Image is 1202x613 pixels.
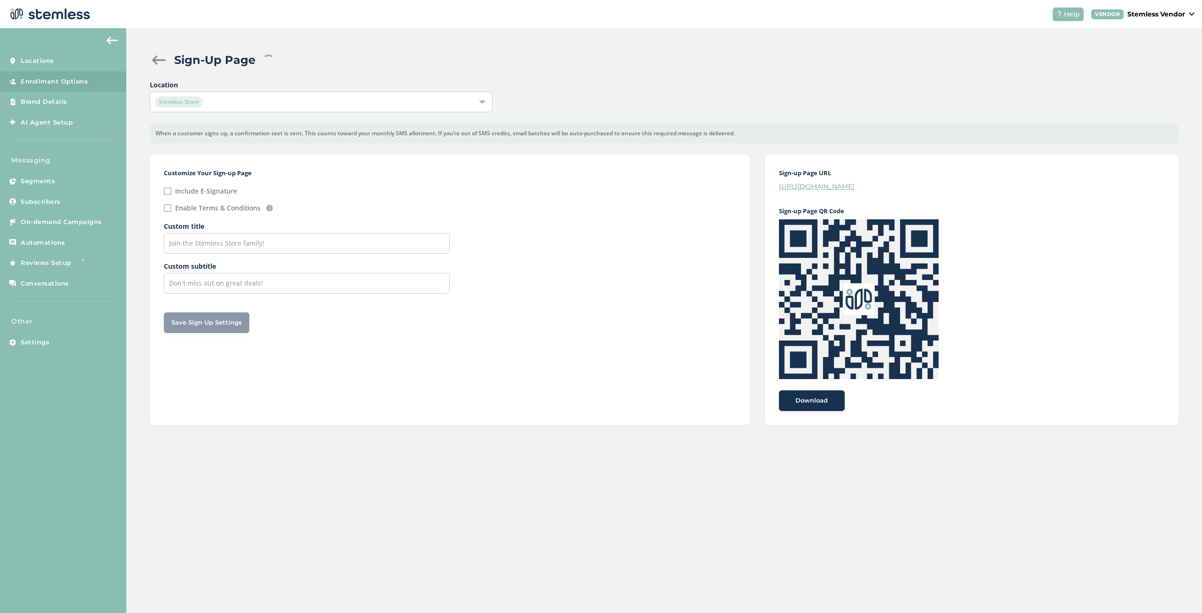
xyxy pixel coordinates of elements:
span: Brand Details [21,97,67,107]
div: When a customer signs up, a confirmation text is sent. This counts toward your monthly SMS allotm... [150,124,1179,143]
span: Download [795,396,828,405]
h2: Sign-Up Page [174,52,255,69]
span: AI Agent Setup [21,118,73,127]
img: +dpITeAAAABklEQVQDANE9kfjfBQIkAAAAAElFTkSuQmCC [779,219,939,379]
iframe: Chat Widget [1155,568,1202,613]
span: Settings [21,338,49,347]
input: Join the Stemless Store family! [164,233,450,254]
span: Stemless Store [155,96,203,108]
label: Include E-Signature [175,188,237,194]
img: icon-info-236977d2.svg [266,205,273,211]
button: Download [779,390,845,411]
span: Help [1064,9,1080,19]
img: icon_down-arrow-small-66adaf34.svg [1189,12,1194,16]
span: Subscribers [21,197,61,207]
label: Enable Terms & Conditions [175,205,261,211]
span: Reviews Setup [21,258,71,268]
h2: Sign-up Page URL [779,169,1164,178]
span: Automations [21,238,65,248]
h2: Sign-up Page QR Code [779,207,1164,216]
img: icon-help-white-03924b79.svg [1056,11,1062,17]
span: Enrollment Options [21,77,88,86]
span: Locations [21,56,54,66]
span: Conversations [21,279,69,288]
h2: Customize Your Sign-up Page [164,169,736,178]
label: Custom title [164,221,450,231]
span: Segments [21,177,55,186]
label: Location [150,80,493,90]
a: [URL][DOMAIN_NAME] [779,182,855,191]
span: On-demand Campaigns [21,217,102,227]
p: Stemless Vendor [1127,9,1185,19]
img: icon-arrow-back-accent-c549486e.svg [107,37,118,44]
label: Custom subtitle [164,261,450,271]
input: Don't miss out on great deals! [164,273,450,294]
img: glitter-stars-b7820f95.gif [78,254,97,272]
div: VENDOR [1091,9,1124,19]
img: logo-dark-0685b13c.svg [8,5,90,23]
